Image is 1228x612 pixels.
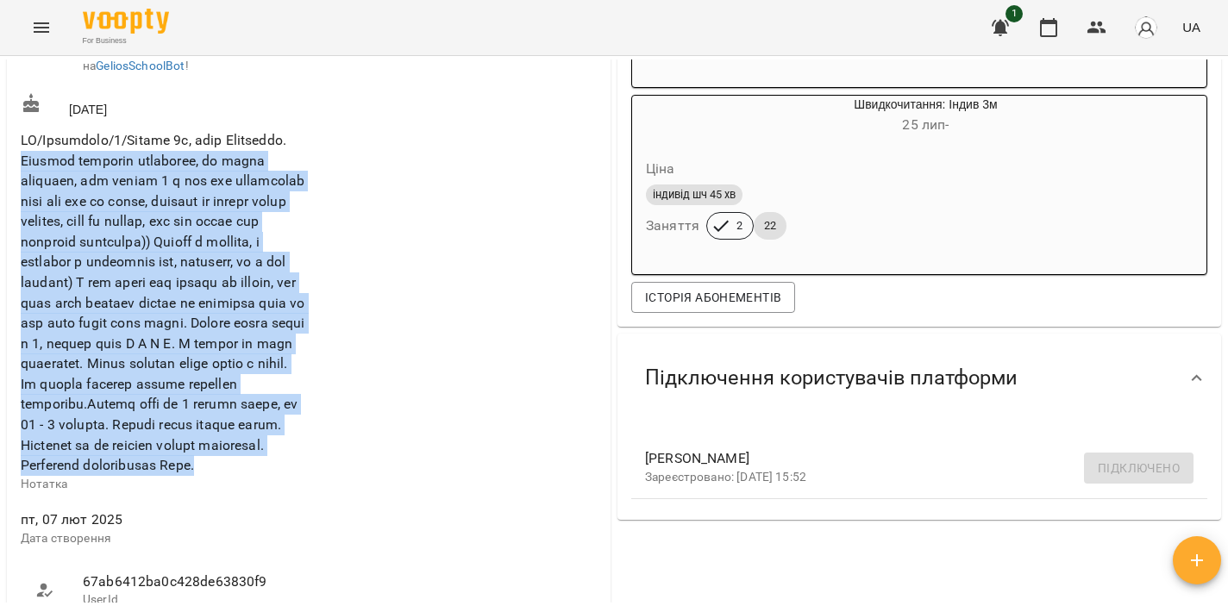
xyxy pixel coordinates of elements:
p: UserId [83,591,291,609]
button: Menu [21,7,62,48]
img: avatar_s.png [1134,16,1158,40]
h6: Ціна [646,157,675,181]
div: [DATE] [17,90,309,122]
span: [PERSON_NAME] [645,448,1166,469]
span: 1 [1006,5,1023,22]
p: Зареєстровано: [DATE] 15:52 [645,469,1166,486]
span: пт, 07 лют 2025 [21,509,305,530]
span: Історія абонементів [645,287,781,308]
div: Швидкочитання: Індив 3м [632,96,715,137]
button: Історія абонементів [631,282,795,313]
button: UA [1175,11,1207,43]
span: Підключення користувачів платформи [645,365,1018,391]
img: Voopty Logo [83,9,169,34]
div: Підключення користувачів платформи [617,334,1221,422]
span: LO/Ipsumdolo/1/Sitame 9c, adip Elitseddo. Eiusmod temporin utlaboree, do magna aliquaen, adm veni... [21,132,305,473]
span: Клієнт не підписаний на ! [83,41,213,72]
p: Нотатка [21,476,305,493]
span: 67ab6412ba0c428de63830f9 [83,571,291,592]
span: індивід шч 45 хв [646,187,742,203]
span: 25 лип - [902,116,949,133]
span: 22 [754,218,786,234]
a: GeliosSchoolBot [96,59,185,72]
button: Швидкочитання: Індив 3м25 лип- Цінаіндивід шч 45 хвЗаняття222 [632,96,1137,260]
span: For Business [83,35,169,47]
div: Швидкочитання: Індив 3м [715,96,1137,137]
h6: Заняття [646,214,699,238]
span: 2 [726,218,753,234]
span: UA [1182,18,1200,36]
p: Дата створення [21,530,305,547]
